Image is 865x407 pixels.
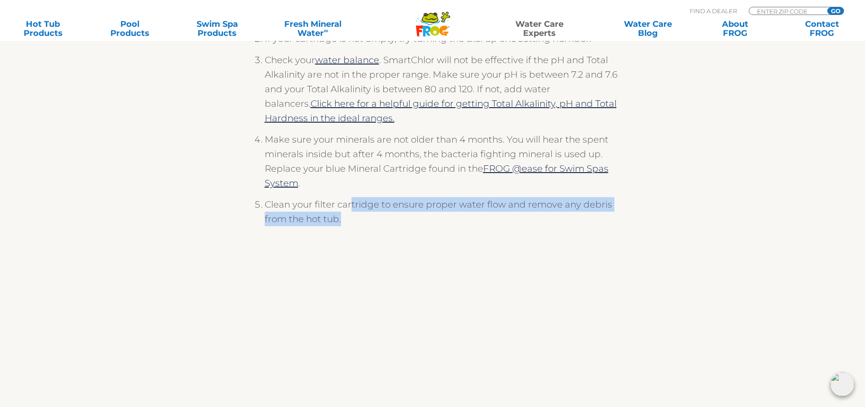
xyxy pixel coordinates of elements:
p: Find A Dealer [690,7,737,15]
a: Fresh MineralWater∞ [270,20,355,38]
li: Make sure your minerals are not older than 4 months. You will hear the spent minerals inside but ... [265,132,619,197]
a: water balance [315,55,379,65]
input: GO [827,7,844,15]
input: Zip Code Form [756,7,817,15]
a: Water CareBlog [614,20,682,38]
a: Water CareExperts [484,20,594,38]
li: If your cartridge is not empty, try turning the dial up one setting number. [265,31,619,53]
iframe: How to Raise Chlorine Levels in a Hot Tub with FROG® @ease® | FROG® Hot Tub Care [306,257,560,400]
a: Swim SpaProducts [183,20,251,38]
a: ContactFROG [788,20,856,38]
img: openIcon [830,372,854,396]
li: Check your . SmartChlor will not be effective if the pH and Total Alkalinity are not in the prope... [265,53,619,132]
a: Hot TubProducts [9,20,77,38]
a: Click here for a helpful guide for getting Total Alkalinity, pH and Total Hardness in the ideal r... [265,98,617,124]
sup: ∞ [324,27,328,34]
a: AboutFROG [701,20,769,38]
a: PoolProducts [96,20,164,38]
li: Clean your filter cartridge to ensure proper water flow and remove any debris from the hot tub. [265,197,619,233]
